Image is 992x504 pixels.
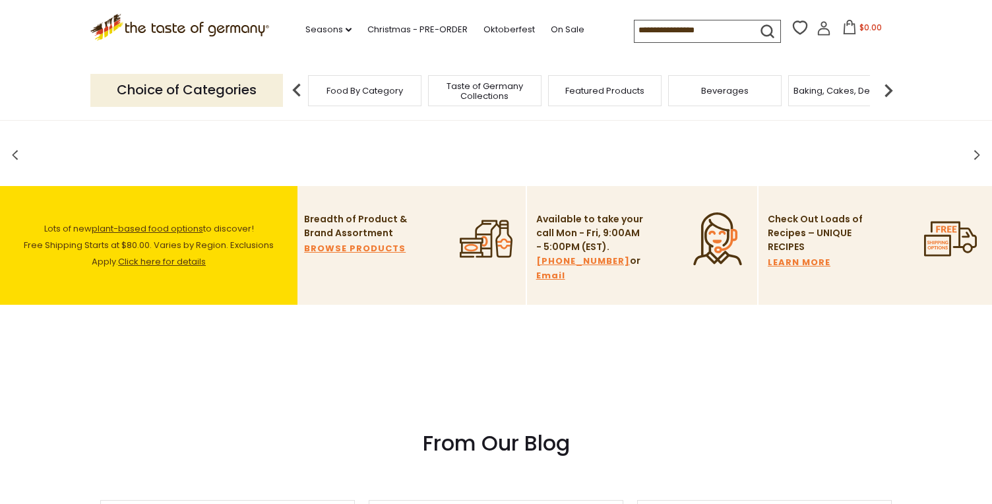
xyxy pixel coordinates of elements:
a: On Sale [551,22,584,37]
p: Available to take your call Mon - Fri, 9:00AM - 5:00PM (EST). or [536,212,645,283]
p: Check Out Loads of Recipes – UNIQUE RECIPES [768,212,863,254]
span: $0.00 [859,22,882,33]
a: Click here for details [118,255,206,268]
a: Email [536,268,565,283]
a: Christmas - PRE-ORDER [367,22,468,37]
a: Food By Category [326,86,403,96]
p: Choice of Categories [90,74,283,106]
a: BROWSE PRODUCTS [304,241,406,256]
button: $0.00 [834,20,890,40]
img: next arrow [875,77,902,104]
a: Oktoberfest [483,22,535,37]
a: Baking, Cakes, Desserts [793,86,896,96]
a: [PHONE_NUMBER] [536,254,630,268]
a: Beverages [701,86,749,96]
a: Featured Products [565,86,644,96]
a: LEARN MORE [768,255,830,270]
a: plant-based food options [92,222,203,235]
span: Lots of new to discover! Free Shipping Starts at $80.00. Varies by Region. Exclusions Apply. [24,222,274,268]
h3: From Our Blog [100,430,892,457]
a: Seasons [305,22,352,37]
p: Breadth of Product & Brand Assortment [304,212,413,240]
a: Taste of Germany Collections [432,81,538,101]
img: previous arrow [284,77,310,104]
